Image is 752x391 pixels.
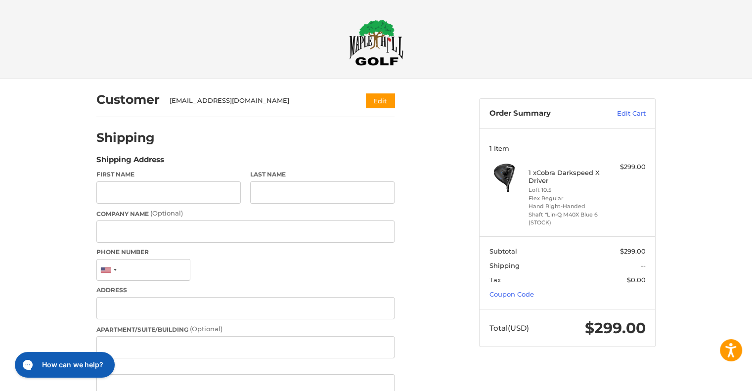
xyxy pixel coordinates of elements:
[489,109,596,119] h3: Order Summary
[349,19,403,66] img: Maple Hill Golf
[150,209,183,217] small: (Optional)
[489,290,534,298] a: Coupon Code
[627,276,646,284] span: $0.00
[96,154,164,170] legend: Shipping Address
[96,170,241,179] label: First Name
[596,109,646,119] a: Edit Cart
[97,260,120,281] div: United States: +1
[10,348,117,381] iframe: Gorgias live chat messenger
[529,194,604,203] li: Flex Regular
[641,261,646,269] span: --
[96,248,395,257] label: Phone Number
[366,93,395,108] button: Edit
[250,170,395,179] label: Last Name
[489,144,646,152] h3: 1 Item
[96,130,155,145] h2: Shipping
[96,363,395,372] label: City
[529,169,604,185] h4: 1 x Cobra Darkspeed X Driver
[489,247,517,255] span: Subtotal
[489,276,501,284] span: Tax
[607,162,646,172] div: $299.00
[529,186,604,194] li: Loft 10.5
[620,247,646,255] span: $299.00
[170,96,347,106] div: [EMAIL_ADDRESS][DOMAIN_NAME]
[529,211,604,227] li: Shaft *Lin-Q M40X Blue 6 (STOCK)
[96,92,160,107] h2: Customer
[96,324,395,334] label: Apartment/Suite/Building
[489,261,520,269] span: Shipping
[96,286,395,295] label: Address
[489,323,529,333] span: Total (USD)
[190,325,222,333] small: (Optional)
[585,319,646,337] span: $299.00
[529,202,604,211] li: Hand Right-Handed
[670,364,752,391] iframe: Google Customer Reviews
[96,209,395,218] label: Company Name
